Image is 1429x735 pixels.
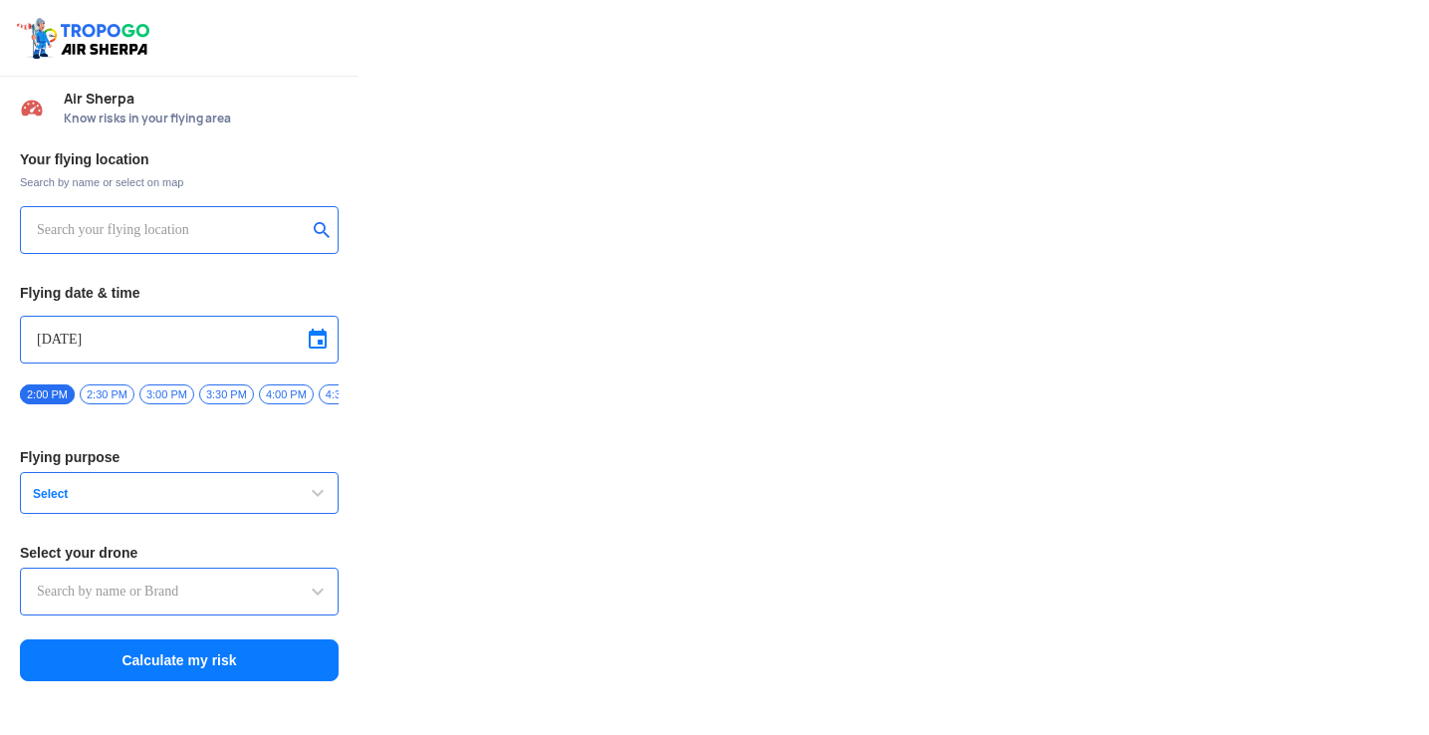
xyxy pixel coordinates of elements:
[80,384,134,404] span: 2:30 PM
[20,639,339,681] button: Calculate my risk
[20,450,339,464] h3: Flying purpose
[20,472,339,514] button: Select
[20,384,75,404] span: 2:00 PM
[199,384,254,404] span: 3:30 PM
[139,384,194,404] span: 3:00 PM
[20,152,339,166] h3: Your flying location
[64,91,339,107] span: Air Sherpa
[20,286,339,300] h3: Flying date & time
[319,384,373,404] span: 4:30 PM
[64,111,339,126] span: Know risks in your flying area
[20,96,44,120] img: Risk Scores
[20,174,339,190] span: Search by name or select on map
[37,218,307,242] input: Search your flying location
[15,15,156,61] img: ic_tgdronemaps.svg
[20,546,339,560] h3: Select your drone
[25,486,274,502] span: Select
[37,580,322,604] input: Search by name or Brand
[37,328,322,352] input: Select Date
[259,384,314,404] span: 4:00 PM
